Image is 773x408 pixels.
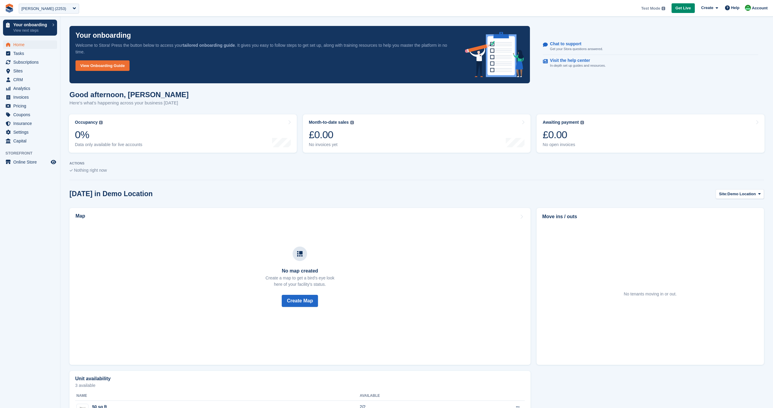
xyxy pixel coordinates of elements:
p: View next steps [13,28,49,33]
span: Subscriptions [13,58,50,66]
span: Nothing right now [74,168,107,173]
a: Get Live [672,3,695,13]
span: Storefront [5,150,60,156]
button: Create Map [282,295,318,307]
h3: No map created [265,268,334,274]
img: icon-info-grey-7440780725fd019a000dd9b08b2336e03edf1995a4989e88bcd33f0948082b44.svg [99,121,103,124]
h2: Map [75,213,85,219]
h2: [DATE] in Demo Location [69,190,153,198]
img: map-icn-33ee37083ee616e46c38cad1a60f524a97daa1e2b2c8c0bc3eb3415660979fc1.svg [297,251,303,257]
span: Demo Location [727,191,756,197]
span: Settings [13,128,50,136]
a: menu [3,110,57,119]
a: Map No map created Create a map to get a bird's eye lookhere of your facility's status. Create Map [69,208,531,365]
span: Account [752,5,768,11]
img: stora-icon-8386f47178a22dfd0bd8f6a31ec36ba5ce8667c1dd55bd0f319d3a0aa187defe.svg [5,4,14,13]
h2: Move ins / outs [542,213,758,220]
a: menu [3,75,57,84]
div: Month-to-date sales [309,120,349,125]
a: menu [3,128,57,136]
div: No invoices yet [309,142,354,147]
span: Create [701,5,713,11]
a: menu [3,158,57,166]
a: menu [3,40,57,49]
a: Chat to support Get your Stora questions answered. [543,38,758,55]
span: Sites [13,67,50,75]
img: icon-info-grey-7440780725fd019a000dd9b08b2336e03edf1995a4989e88bcd33f0948082b44.svg [580,121,584,124]
p: 3 available [75,383,525,387]
a: menu [3,93,57,101]
strong: tailored onboarding guide [183,43,235,48]
p: Chat to support [550,41,598,46]
a: Month-to-date sales £0.00 No invoices yet [303,114,531,153]
span: Invoices [13,93,50,101]
p: Get your Stora questions answered. [550,46,603,52]
a: menu [3,58,57,66]
a: Occupancy 0% Data only available for live accounts [69,114,297,153]
th: Name [75,391,360,401]
h2: Unit availability [75,376,111,381]
div: 0% [75,129,142,141]
img: onboarding-info-6c161a55d2c0e0a8cae90662b2fe09162a5109e8cc188191df67fb4f79e88e88.svg [465,32,524,77]
a: menu [3,49,57,58]
span: Site: [719,191,727,197]
span: CRM [13,75,50,84]
span: Pricing [13,102,50,110]
div: £0.00 [309,129,354,141]
a: Awaiting payment £0.00 No open invoices [537,114,765,153]
img: blank_slate_check_icon-ba018cac091ee9be17c0a81a6c232d5eb81de652e7a59be601be346b1b6ddf79.svg [69,169,73,172]
p: In-depth set up guides and resources. [550,63,606,68]
p: Create a map to get a bird's eye look here of your facility's status. [265,275,334,288]
a: menu [3,84,57,93]
p: Your onboarding [75,32,131,39]
span: Help [731,5,739,11]
span: Get Live [675,5,691,11]
div: No open invoices [543,142,584,147]
img: icon-info-grey-7440780725fd019a000dd9b08b2336e03edf1995a4989e88bcd33f0948082b44.svg [350,121,354,124]
img: Laura Carlisle [745,5,751,11]
a: View Onboarding Guide [75,60,130,71]
th: Available [360,391,461,401]
p: ACTIONS [69,161,764,165]
span: Tasks [13,49,50,58]
a: Preview store [50,158,57,166]
span: Online Store [13,158,50,166]
span: Insurance [13,119,50,128]
a: menu [3,102,57,110]
div: No tenants moving in or out. [624,291,677,297]
span: Analytics [13,84,50,93]
span: Coupons [13,110,50,119]
p: Visit the help center [550,58,601,63]
div: Awaiting payment [543,120,579,125]
span: Capital [13,137,50,145]
img: icon-info-grey-7440780725fd019a000dd9b08b2336e03edf1995a4989e88bcd33f0948082b44.svg [662,7,665,10]
a: menu [3,67,57,75]
span: Test Mode [641,5,660,11]
a: Your onboarding View next steps [3,20,57,36]
p: Your onboarding [13,23,49,27]
h1: Good afternoon, [PERSON_NAME] [69,91,189,99]
a: menu [3,119,57,128]
a: menu [3,137,57,145]
p: Welcome to Stora! Press the button below to access your . It gives you easy to follow steps to ge... [75,42,455,55]
button: Site: Demo Location [716,189,764,199]
span: Home [13,40,50,49]
div: Occupancy [75,120,98,125]
div: [PERSON_NAME] (2253) [21,6,66,12]
a: Visit the help center In-depth set up guides and resources. [543,55,758,71]
div: £0.00 [543,129,584,141]
p: Here's what's happening across your business [DATE] [69,100,189,107]
div: Data only available for live accounts [75,142,142,147]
